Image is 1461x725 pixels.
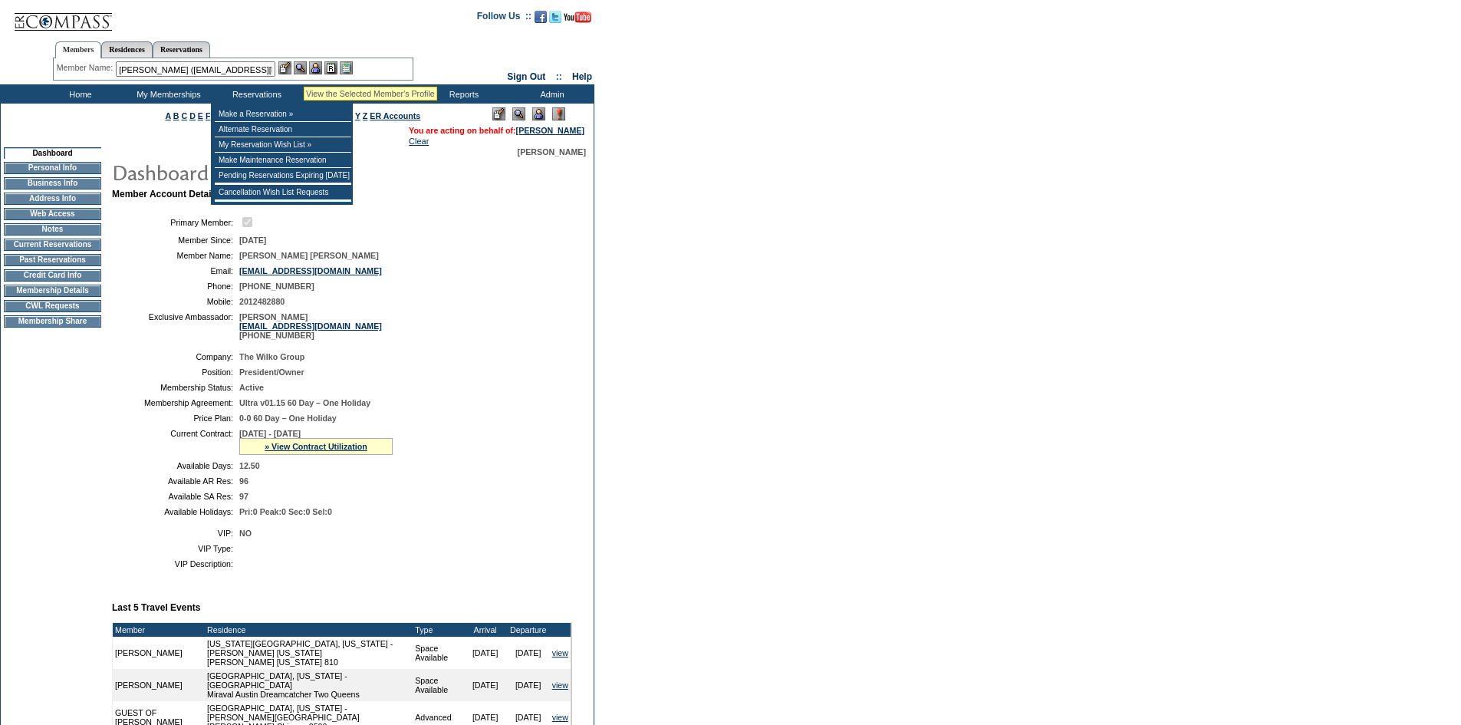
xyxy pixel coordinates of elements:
span: Active [239,383,264,392]
td: Space Available [413,669,463,701]
td: [PERSON_NAME] [113,637,205,669]
td: Type [413,623,463,637]
a: view [552,713,568,722]
span: Ultra v01.15 60 Day – One Holiday [239,398,370,407]
td: Make Maintenance Reservation [215,153,351,168]
td: My Reservation Wish List » [215,137,351,153]
span: [PHONE_NUMBER] [239,282,314,291]
b: Member Account Details [112,189,219,199]
td: Pending Reservations Expiring [DATE] [215,168,351,183]
span: You are acting on behalf of: [409,126,584,135]
td: Arrival [464,623,507,637]
a: Become our fan on Facebook [535,15,547,25]
a: Members [55,41,102,58]
td: Vacation Collection [299,84,418,104]
a: Reservations [153,41,210,58]
a: D [189,111,196,120]
td: [PERSON_NAME] [113,669,205,701]
a: view [552,681,568,690]
img: Reservations [324,61,337,74]
span: [PERSON_NAME] [PHONE_NUMBER] [239,312,382,340]
img: Log Concern/Member Elevation [552,107,565,120]
a: Residences [101,41,153,58]
span: [PERSON_NAME] [PERSON_NAME] [239,251,379,260]
span: [DATE] - [DATE] [239,429,301,438]
a: Follow us on Twitter [549,15,561,25]
a: Subscribe to our YouTube Channel [564,15,591,25]
td: Membership Share [4,315,101,328]
span: 0-0 60 Day – One Holiday [239,414,337,423]
td: Current Reservations [4,239,101,251]
td: [DATE] [464,637,507,669]
td: Address Info [4,193,101,205]
span: 2012482880 [239,297,285,306]
td: Make a Reservation » [215,107,351,122]
a: [PERSON_NAME] [516,126,584,135]
span: [PERSON_NAME] [518,147,586,157]
td: Reports [418,84,506,104]
a: [EMAIL_ADDRESS][DOMAIN_NAME] [239,321,382,331]
span: Pri:0 Peak:0 Sec:0 Sel:0 [239,507,332,516]
td: Member Name: [118,251,233,260]
td: Member [113,623,205,637]
td: Available SA Res: [118,492,233,501]
td: Cancellation Wish List Requests [215,185,351,200]
td: Residence [205,623,413,637]
td: Home [35,84,123,104]
td: Notes [4,223,101,236]
div: View the Selected Member's Profile [306,89,435,98]
td: VIP Type: [118,544,233,553]
td: Company: [118,352,233,361]
a: view [552,648,568,657]
span: The Wilko Group [239,352,304,361]
td: Available AR Res: [118,476,233,486]
td: CWL Requests [4,300,101,312]
img: pgTtlDashboard.gif [111,157,418,187]
td: Admin [506,84,594,104]
a: ER Accounts [370,111,420,120]
img: b_calculator.gif [340,61,353,74]
td: Web Access [4,208,101,220]
td: Follow Us :: [477,9,531,28]
span: 12.50 [239,461,260,470]
td: Primary Member: [118,215,233,229]
a: E [198,111,203,120]
img: Impersonate [309,61,322,74]
a: Y [355,111,360,120]
td: [DATE] [464,669,507,701]
td: Dashboard [4,147,101,159]
td: Space Available [413,637,463,669]
td: Business Info [4,177,101,189]
td: VIP Description: [118,559,233,568]
td: Available Holidays: [118,507,233,516]
td: Reservations [211,84,299,104]
td: Available Days: [118,461,233,470]
td: [DATE] [507,669,550,701]
td: Email: [118,266,233,275]
img: Become our fan on Facebook [535,11,547,23]
a: C [181,111,187,120]
td: Credit Card Info [4,269,101,282]
img: b_edit.gif [278,61,291,74]
td: Phone: [118,282,233,291]
td: Mobile: [118,297,233,306]
td: [US_STATE][GEOGRAPHIC_DATA], [US_STATE] - [PERSON_NAME] [US_STATE] [PERSON_NAME] [US_STATE] 810 [205,637,413,669]
td: Past Reservations [4,254,101,266]
img: View [294,61,307,74]
div: Member Name: [57,61,116,74]
a: Z [363,111,368,120]
td: VIP: [118,529,233,538]
span: 96 [239,476,248,486]
a: Help [572,71,592,82]
a: B [173,111,179,120]
td: Alternate Reservation [215,122,351,137]
td: Membership Status: [118,383,233,392]
a: [EMAIL_ADDRESS][DOMAIN_NAME] [239,266,382,275]
img: Edit Mode [492,107,505,120]
td: Membership Details [4,285,101,297]
a: » View Contract Utilization [265,442,367,451]
td: Exclusive Ambassador: [118,312,233,340]
img: Subscribe to our YouTube Channel [564,12,591,23]
td: [GEOGRAPHIC_DATA], [US_STATE] - [GEOGRAPHIC_DATA] Miraval Austin Dreamcatcher Two Queens [205,669,413,701]
span: [DATE] [239,236,266,245]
